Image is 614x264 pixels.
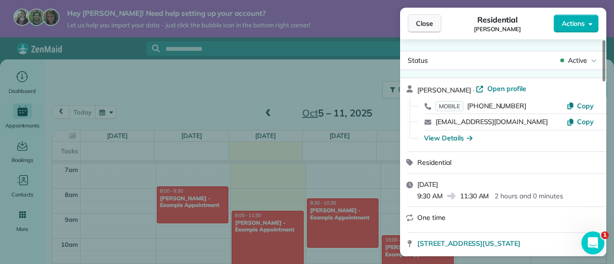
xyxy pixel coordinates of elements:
span: Copy [577,117,594,126]
button: Close [408,14,441,33]
button: Copy [567,117,594,126]
span: Residential [477,14,518,25]
span: Residential [417,158,451,167]
span: [DATE] [417,180,438,189]
span: Status [408,56,428,65]
span: 11:30 AM [460,191,489,201]
span: Active [568,56,587,65]
span: [STREET_ADDRESS][US_STATE] [417,239,520,248]
span: 9:30 AM [417,191,443,201]
span: MOBILE [436,101,463,111]
a: Open profile [476,84,526,93]
a: [STREET_ADDRESS][US_STATE] [417,239,590,248]
span: Open profile [487,84,526,93]
button: Copy [567,101,594,111]
a: MOBILE[PHONE_NUMBER] [436,101,526,111]
button: View Details [424,133,472,143]
a: [EMAIL_ADDRESS][DOMAIN_NAME] [436,117,548,126]
p: 2 hours and 0 minutes [495,191,563,201]
span: 1 [601,231,609,239]
iframe: Intercom live chat [581,231,604,254]
span: Close [416,19,433,28]
span: · [471,86,476,94]
span: [PHONE_NUMBER] [467,102,526,110]
span: [PERSON_NAME] [474,25,521,33]
span: Copy [577,102,594,110]
span: One time [417,213,446,222]
span: Actions [562,19,585,28]
span: [PERSON_NAME] [417,86,471,94]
